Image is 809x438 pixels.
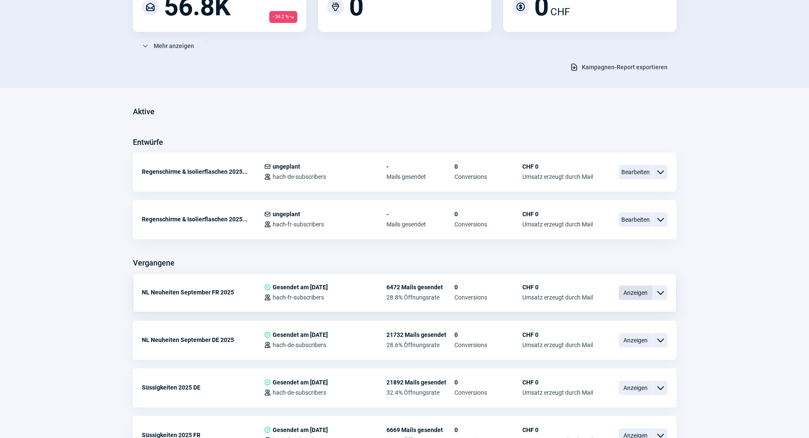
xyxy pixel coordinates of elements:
span: Conversions [454,173,522,180]
span: hach-de-subscribers [273,342,326,348]
span: 6472 Mails gesendet [386,284,454,291]
span: hach-de-subscribers [273,173,326,180]
span: Umsatz erzeugt durch Mail [522,294,593,301]
span: - [386,163,454,170]
span: Conversions [454,294,522,301]
div: Regenschirme & Isolierflaschen 2025... [142,163,264,180]
span: 28.8% Öffnungsrate [386,294,454,301]
span: 0 [454,163,522,170]
span: CHF 0 [522,379,593,386]
span: Anzeigen [619,285,653,300]
span: Conversions [454,221,522,228]
span: ungeplant [273,163,300,170]
span: hach-fr-subscribers [273,221,324,228]
h3: Aktive [133,105,155,119]
span: 0 [454,331,522,338]
span: - [386,211,454,218]
button: Mehr anzeigen [133,39,203,53]
div: NL Neuheiten September FR 2025 [142,284,264,301]
span: hach-fr-subscribers [273,294,324,301]
span: Anzeigen [619,333,653,348]
span: CHF 0 [522,284,593,291]
span: 32.4% Öffnungsrate [386,389,454,396]
span: Umsatz erzeugt durch Mail [522,389,593,396]
span: 21892 Mails gesendet [386,379,454,386]
span: 28.6% Öffnungsrate [386,342,454,348]
span: 0 [454,284,522,291]
span: hach-de-subscribers [273,389,326,396]
span: Umsatz erzeugt durch Mail [522,221,593,228]
span: Mails gesendet [386,173,454,180]
span: Mails gesendet [386,221,454,228]
span: - 34.2 % [269,11,297,23]
span: Mehr anzeigen [154,39,194,53]
span: Gesendet am [DATE] [273,379,328,386]
span: ungeplant [273,211,300,218]
span: Gesendet am [DATE] [273,284,328,291]
h3: Entwürfe [133,136,163,149]
span: Umsatz erzeugt durch Mail [522,173,593,180]
span: Kampagnen-Report exportieren [582,60,668,74]
span: Gesendet am [DATE] [273,331,328,338]
span: CHF 0 [522,163,593,170]
h3: Vergangene [133,256,175,270]
div: Regenschirme & Isolierflaschen 2025... [142,211,264,228]
span: Gesendet am [DATE] [273,427,328,433]
div: NL Neuheiten September DE 2025 [142,331,264,348]
span: 0 [454,427,522,433]
span: Bearbeiten [619,165,653,179]
span: CHF 0 [522,427,593,433]
span: 21732 Mails gesendet [386,331,454,338]
span: 0 [454,379,522,386]
span: CHF 0 [522,211,593,218]
span: CHF 0 [522,331,593,338]
span: 0 [454,211,522,218]
span: 6669 Mails gesendet [386,427,454,433]
button: Kampagnen-Report exportieren [561,60,677,74]
span: Anzeigen [619,381,653,395]
div: Süssigkeiten 2025 DE [142,379,264,396]
span: Conversions [454,342,522,348]
span: Conversions [454,389,522,396]
span: Bearbeiten [619,212,653,227]
span: Umsatz erzeugt durch Mail [522,342,593,348]
span: CHF [550,4,570,20]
